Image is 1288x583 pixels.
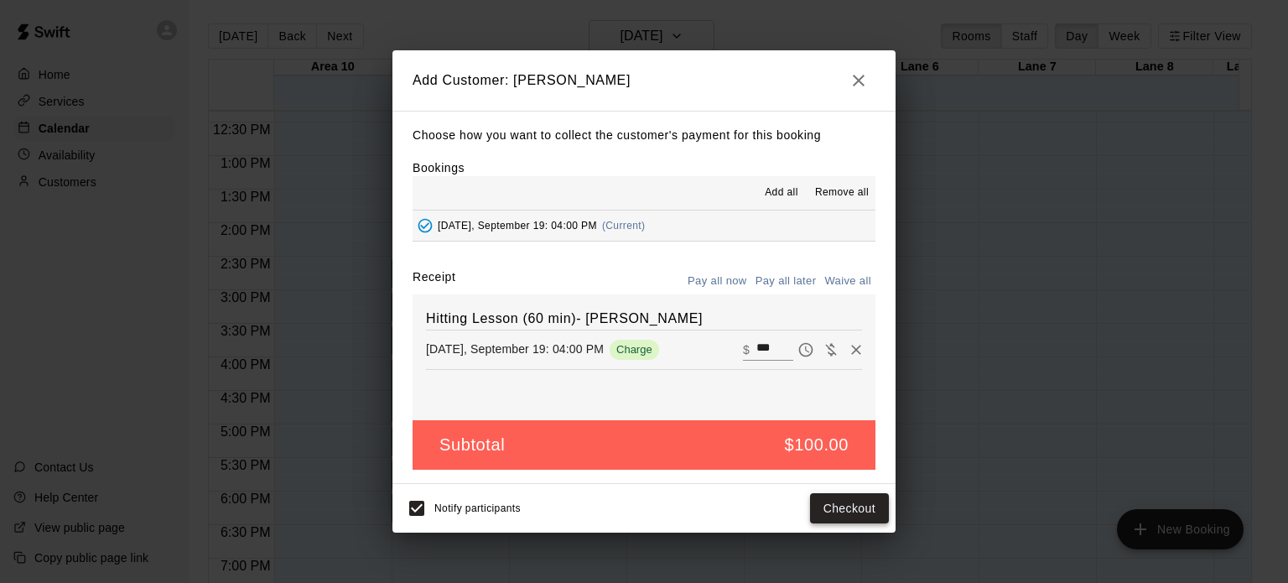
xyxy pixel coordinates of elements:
[785,434,849,456] h5: $100.00
[426,341,604,357] p: [DATE], September 19: 04:00 PM
[844,337,869,362] button: Remove
[765,185,798,201] span: Add all
[413,211,875,242] button: Added - Collect Payment[DATE], September 19: 04:00 PM(Current)
[743,341,750,358] p: $
[439,434,505,456] h5: Subtotal
[413,161,465,174] label: Bookings
[413,125,875,146] p: Choose how you want to collect the customer's payment for this booking
[751,268,821,294] button: Pay all later
[602,220,646,232] span: (Current)
[810,493,889,524] button: Checkout
[808,180,875,206] button: Remove all
[610,343,659,356] span: Charge
[438,220,597,232] span: [DATE], September 19: 04:00 PM
[683,268,751,294] button: Pay all now
[755,180,808,206] button: Add all
[426,308,862,330] h6: Hitting Lesson (60 min)- [PERSON_NAME]
[815,185,869,201] span: Remove all
[392,50,896,111] h2: Add Customer: [PERSON_NAME]
[413,268,455,294] label: Receipt
[820,268,875,294] button: Waive all
[818,341,844,356] span: Waive payment
[793,341,818,356] span: Pay later
[413,213,438,238] button: Added - Collect Payment
[434,502,521,514] span: Notify participants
